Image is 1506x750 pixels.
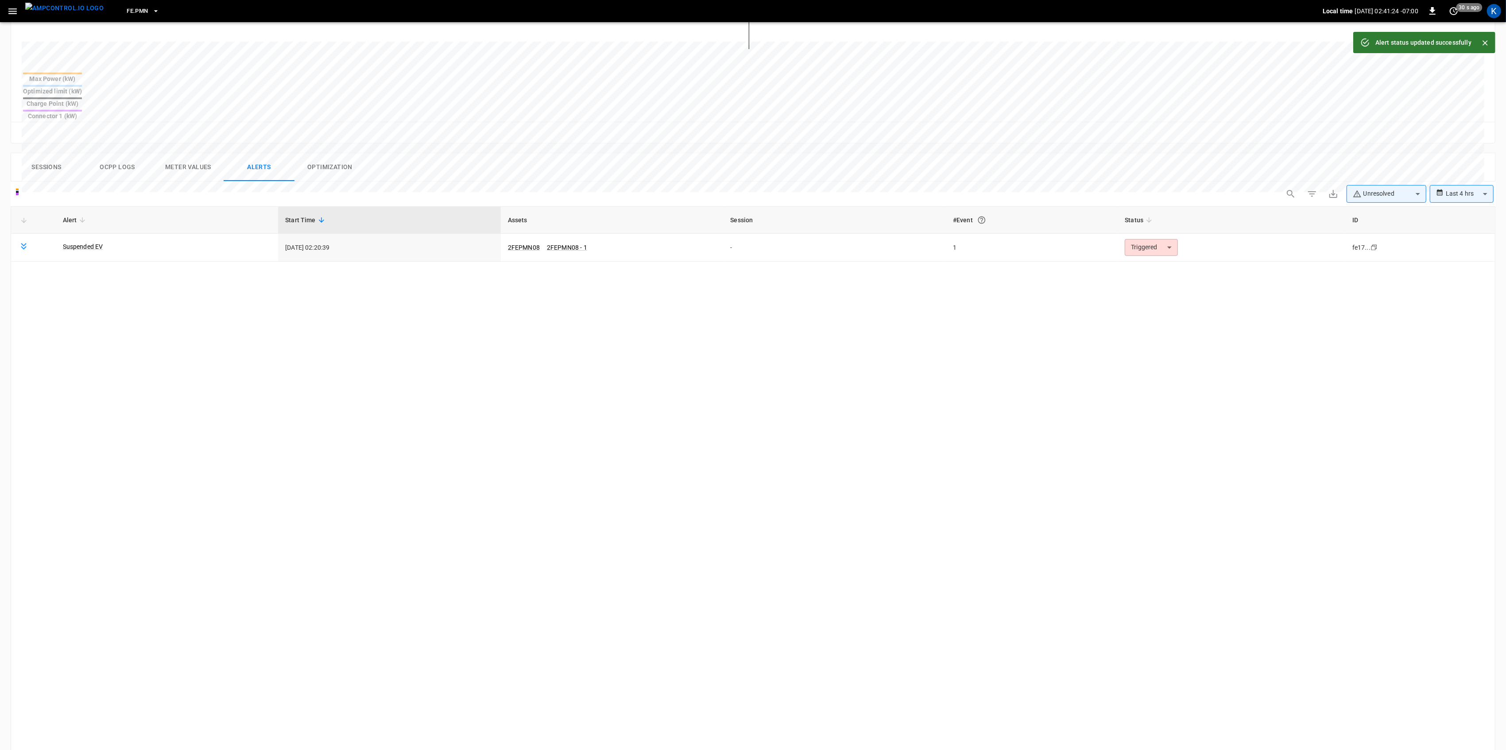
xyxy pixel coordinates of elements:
div: Last 4 hrs [1446,186,1494,202]
span: Alert [63,215,89,225]
button: Ocpp logs [82,153,153,182]
th: Session [723,207,946,234]
button: Meter Values [153,153,224,182]
div: Triggered [1125,239,1178,256]
th: ID [1345,207,1495,234]
div: #Event [953,212,1111,228]
div: Unresolved [1353,189,1412,198]
span: Status [1125,215,1155,225]
button: set refresh interval [1447,4,1461,18]
button: Close [1479,36,1492,50]
div: profile-icon [1487,4,1501,18]
button: An event is a single occurrence of an issue. An alert groups related events for the same asset, m... [974,212,990,228]
button: FE.PMN [123,3,163,20]
button: Sessions [11,153,82,182]
img: ampcontrol.io logo [25,3,104,14]
th: Assets [501,207,724,234]
p: Local time [1323,7,1353,15]
p: [DATE] 02:41:24 -07:00 [1355,7,1418,15]
span: FE.PMN [127,6,148,16]
span: Start Time [285,215,327,225]
div: Alert status updated successfully [1375,35,1471,50]
button: Optimization [294,153,365,182]
span: 30 s ago [1456,3,1483,12]
button: Alerts [224,153,294,182]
